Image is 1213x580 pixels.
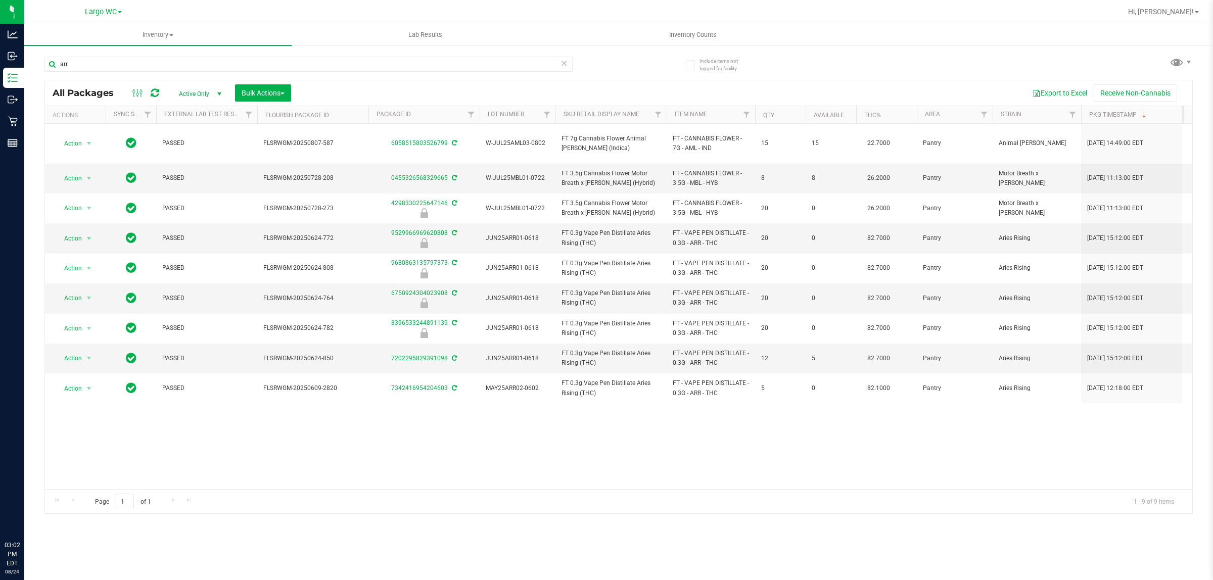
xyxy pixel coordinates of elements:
span: FLSRWGM-20250624-808 [263,263,362,273]
span: Action [55,261,82,275]
span: In Sync [126,321,136,335]
span: FLSRWGM-20250807-587 [263,138,362,148]
span: FT - VAPE PEN DISTILLATE - 0.3G - ARR - THC [673,349,749,368]
div: Newly Received [367,208,481,218]
span: Motor Breath x [PERSON_NAME] [999,169,1075,188]
span: 20 [761,263,800,273]
span: FT - CANNABIS FLOWER - 7G - AML - IND [673,134,749,153]
span: 0 [812,383,850,393]
a: 6058515803526799 [391,139,448,147]
span: [DATE] 12:18:00 EDT [1087,383,1143,393]
span: MAY25ARR02-0602 [486,383,549,393]
span: FT - CANNABIS FLOWER - 3.5G - MBL - HYB [673,169,749,188]
a: 8396533244891139 [391,319,448,326]
span: FT - VAPE PEN DISTILLATE - 0.3G - ARR - THC [673,228,749,248]
span: Motor Breath x [PERSON_NAME] [999,199,1075,218]
span: Inventory Counts [656,30,730,39]
span: Sync from Compliance System [450,229,457,236]
span: Pantry [923,173,987,183]
span: 82.7000 [862,351,895,366]
span: select [83,291,96,305]
a: Lab Results [292,24,559,45]
a: 9529966969620808 [391,229,448,236]
span: 20 [761,233,800,243]
span: Action [55,381,82,396]
span: Action [55,351,82,365]
span: Aries Rising [999,233,1075,243]
iframe: Resource center [10,499,40,529]
a: Filter [738,106,755,123]
inline-svg: Reports [8,138,18,148]
span: 0 [812,294,850,303]
a: Qty [763,112,774,119]
span: Clear [561,57,568,70]
div: Actions [53,112,102,119]
span: [DATE] 15:12:00 EDT [1087,294,1143,303]
span: FT 0.3g Vape Pen Distillate Aries Rising (THC) [562,228,661,248]
span: FT 7g Cannabis Flower Animal [PERSON_NAME] (Indica) [562,134,661,153]
span: 0 [812,263,850,273]
span: Sync from Compliance System [450,200,457,207]
span: JUN25ARR01-0618 [486,263,549,273]
a: Filter [1064,106,1081,123]
span: FT 0.3g Vape Pen Distillate Aries Rising (THC) [562,349,661,368]
span: [DATE] 11:13:00 EDT [1087,173,1143,183]
a: Flourish Package ID [265,112,329,119]
div: Newly Received [367,268,481,278]
span: FLSRWGM-20250624-764 [263,294,362,303]
div: Newly Received [367,238,481,248]
a: Filter [650,106,667,123]
span: [DATE] 11:13:00 EDT [1087,204,1143,213]
span: FLSRWGM-20250624-782 [263,323,362,333]
span: Action [55,321,82,335]
a: Package ID [377,111,411,118]
span: [DATE] 15:12:00 EDT [1087,233,1143,243]
input: Search Package ID, Item Name, SKU, Lot or Part Number... [44,57,573,72]
span: PASSED [162,294,251,303]
span: Aries Rising [999,383,1075,393]
span: 20 [761,204,800,213]
span: Action [55,291,82,305]
span: In Sync [126,171,136,185]
span: 0 [812,204,850,213]
span: PASSED [162,354,251,363]
span: FT - VAPE PEN DISTILLATE - 0.3G - ARR - THC [673,259,749,278]
a: 7342416954204603 [391,384,448,392]
span: Aries Rising [999,294,1075,303]
a: 0455326568329665 [391,174,448,181]
inline-svg: Outbound [8,94,18,105]
span: select [83,171,96,185]
span: PASSED [162,138,251,148]
span: 82.7000 [862,261,895,275]
span: Pantry [923,354,987,363]
span: Pantry [923,138,987,148]
span: In Sync [126,351,136,365]
span: Bulk Actions [242,89,285,97]
span: Aries Rising [999,263,1075,273]
span: FLSRWGM-20250624-772 [263,233,362,243]
span: [DATE] 15:12:00 EDT [1087,323,1143,333]
a: Sync Status [114,111,153,118]
span: select [83,261,96,275]
span: PASSED [162,263,251,273]
a: 9680863135797373 [391,259,448,266]
span: FT - VAPE PEN DISTILLATE - 0.3G - ARR - THC [673,319,749,338]
span: 20 [761,294,800,303]
span: Action [55,136,82,151]
button: Receive Non-Cannabis [1094,84,1177,102]
span: PASSED [162,323,251,333]
span: Action [55,231,82,246]
span: In Sync [126,381,136,395]
span: JUN25ARR01-0618 [486,354,549,363]
span: FT - CANNABIS FLOWER - 3.5G - MBL - HYB [673,199,749,218]
span: Sync from Compliance System [450,259,457,266]
a: Filter [539,106,555,123]
button: Export to Excel [1026,84,1094,102]
span: PASSED [162,233,251,243]
span: FLSRWGM-20250728-208 [263,173,362,183]
span: select [83,201,96,215]
span: Sync from Compliance System [450,174,457,181]
span: Pantry [923,233,987,243]
a: 7202295829391098 [391,355,448,362]
span: Pantry [923,263,987,273]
